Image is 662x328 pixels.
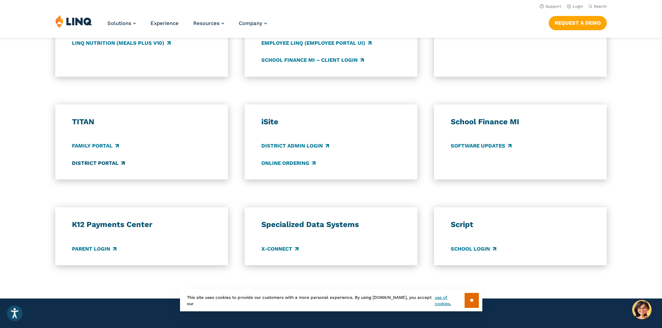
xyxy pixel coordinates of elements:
[567,4,583,9] a: Login
[193,20,220,26] span: Resources
[107,20,131,26] span: Solutions
[107,20,136,26] a: Solutions
[72,245,116,253] a: Parent Login
[261,39,371,47] a: Employee LINQ (Employee Portal UI)
[451,142,512,150] a: Software Updates
[451,220,590,229] h3: Script
[180,289,482,311] div: This site uses cookies to provide our customers with a more personal experience. By using [DOMAIN...
[261,159,316,167] a: Online Ordering
[239,20,262,26] span: Company
[261,142,329,150] a: District Admin Login
[549,16,607,30] a: Request a Demo
[632,300,652,319] button: Hello, have a question? Let’s chat.
[72,142,119,150] a: Family Portal
[150,20,179,26] a: Experience
[540,4,561,9] a: Support
[594,4,607,9] span: Search
[72,220,212,229] h3: K12 Payments Center
[72,39,171,47] a: LINQ Nutrition (Meals Plus v10)
[72,117,212,127] h3: TITAN
[55,15,92,28] img: LINQ | K‑12 Software
[239,20,267,26] a: Company
[107,15,267,37] nav: Primary Navigation
[193,20,224,26] a: Resources
[549,15,607,30] nav: Button Navigation
[261,245,299,253] a: X-Connect
[451,117,590,127] h3: School Finance MI
[72,159,125,167] a: District Portal
[261,220,401,229] h3: Specialized Data Systems
[435,294,464,307] a: use of cookies.
[589,4,607,9] button: Open Search Bar
[261,56,364,64] a: School Finance MI – Client Login
[261,117,401,127] h3: iSite
[451,245,496,253] a: School Login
